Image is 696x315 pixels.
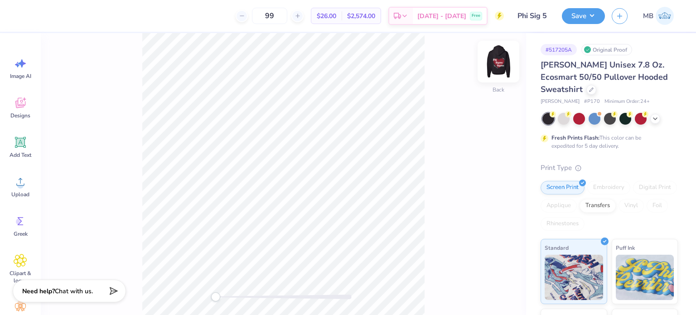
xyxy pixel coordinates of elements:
div: Accessibility label [211,292,220,301]
div: This color can be expedited for 5 day delivery. [551,134,663,150]
img: Back [480,44,517,80]
strong: Fresh Prints Flash: [551,134,599,141]
span: Standard [545,243,569,252]
span: Minimum Order: 24 + [604,98,650,106]
div: Back [493,86,504,94]
div: Applique [541,199,577,213]
div: Original Proof [581,44,632,55]
span: Greek [14,230,28,237]
div: Digital Print [633,181,677,194]
span: Puff Ink [616,243,635,252]
div: Screen Print [541,181,585,194]
div: Transfers [580,199,616,213]
span: Clipart & logos [5,270,35,284]
span: $26.00 [317,11,336,21]
strong: Need help? [22,287,55,296]
div: Embroidery [587,181,630,194]
span: Image AI [10,73,31,80]
input: Untitled Design [511,7,555,25]
span: Add Text [10,151,31,159]
span: Free [472,13,480,19]
span: MB [643,11,653,21]
span: [PERSON_NAME] Unisex 7.8 Oz. Ecosmart 50/50 Pullover Hooded Sweatshirt [541,59,668,95]
input: – – [252,8,287,24]
span: [PERSON_NAME] [541,98,580,106]
div: Print Type [541,163,678,173]
span: Upload [11,191,29,198]
span: Designs [10,112,30,119]
span: $2,574.00 [347,11,375,21]
span: Chat with us. [55,287,93,296]
div: # 517205A [541,44,577,55]
img: Standard [545,255,603,300]
img: Puff Ink [616,255,674,300]
button: Save [562,8,605,24]
a: MB [639,7,678,25]
div: Rhinestones [541,217,585,231]
div: Foil [647,199,668,213]
span: # P170 [584,98,600,106]
img: Marianne Bagtang [656,7,674,25]
div: Vinyl [619,199,644,213]
span: [DATE] - [DATE] [417,11,466,21]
